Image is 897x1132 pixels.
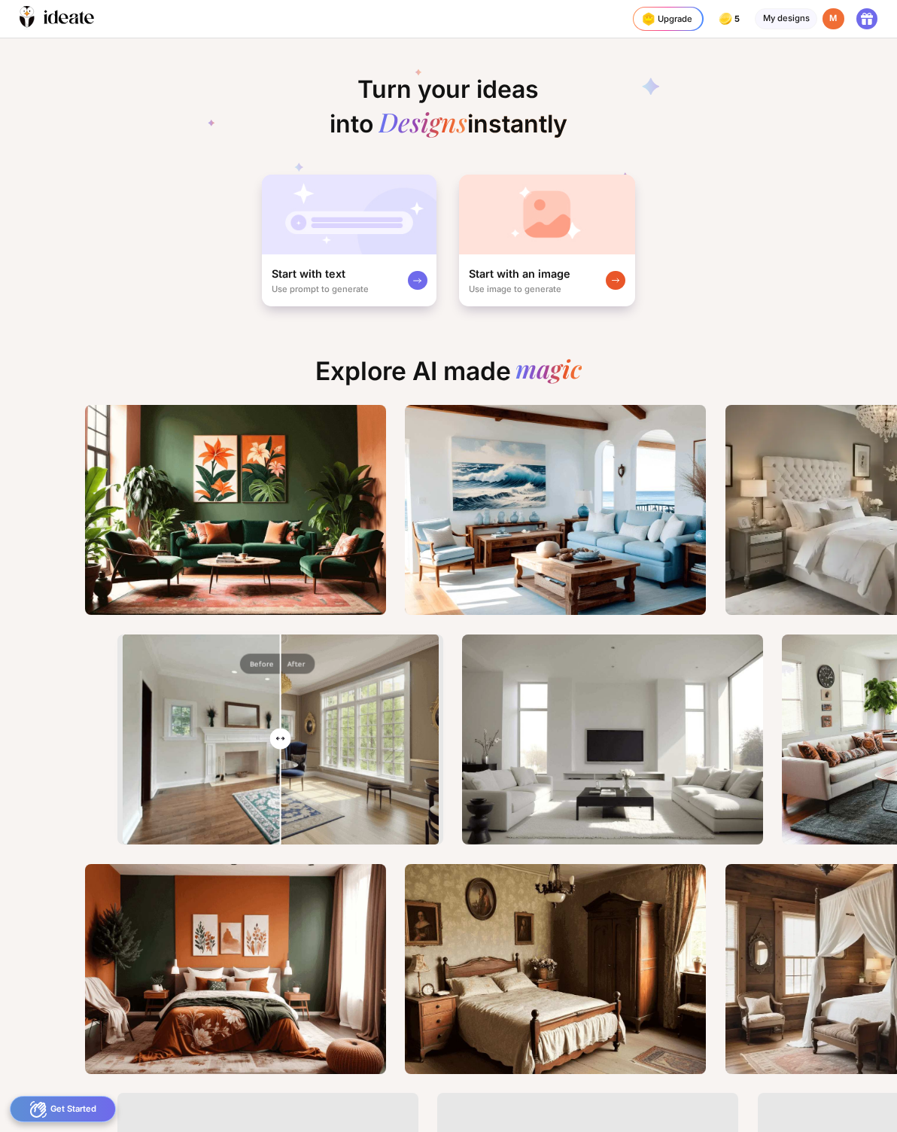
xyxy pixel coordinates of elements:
img: upgrade-nav-btn-icon.gif [639,9,658,29]
img: Thumbnailtext2image_00686_.png [462,634,763,844]
img: startWithTextCardBg.jpg [262,175,436,254]
div: M [823,8,844,30]
div: Start with an image [469,266,570,281]
div: My designs [755,8,817,30]
div: Start with text [272,266,345,281]
img: Thumbnailtext2image_00709_.png [85,864,386,1074]
img: After image [123,634,439,844]
img: ThumbnailRustic%20Jungle.png [85,405,386,615]
div: magic [515,356,582,386]
span: 5 [734,14,743,24]
img: startWithImageCardBg.jpg [459,175,635,254]
div: Get Started [10,1096,116,1122]
img: Thumbnailtext2image_00714_.png [405,864,706,1074]
div: Upgrade [639,9,693,29]
div: Use image to generate [469,284,561,294]
div: Use prompt to generate [272,284,369,294]
div: Explore AI made [306,356,591,396]
img: ThumbnailOceanlivingroom.png [405,405,706,615]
